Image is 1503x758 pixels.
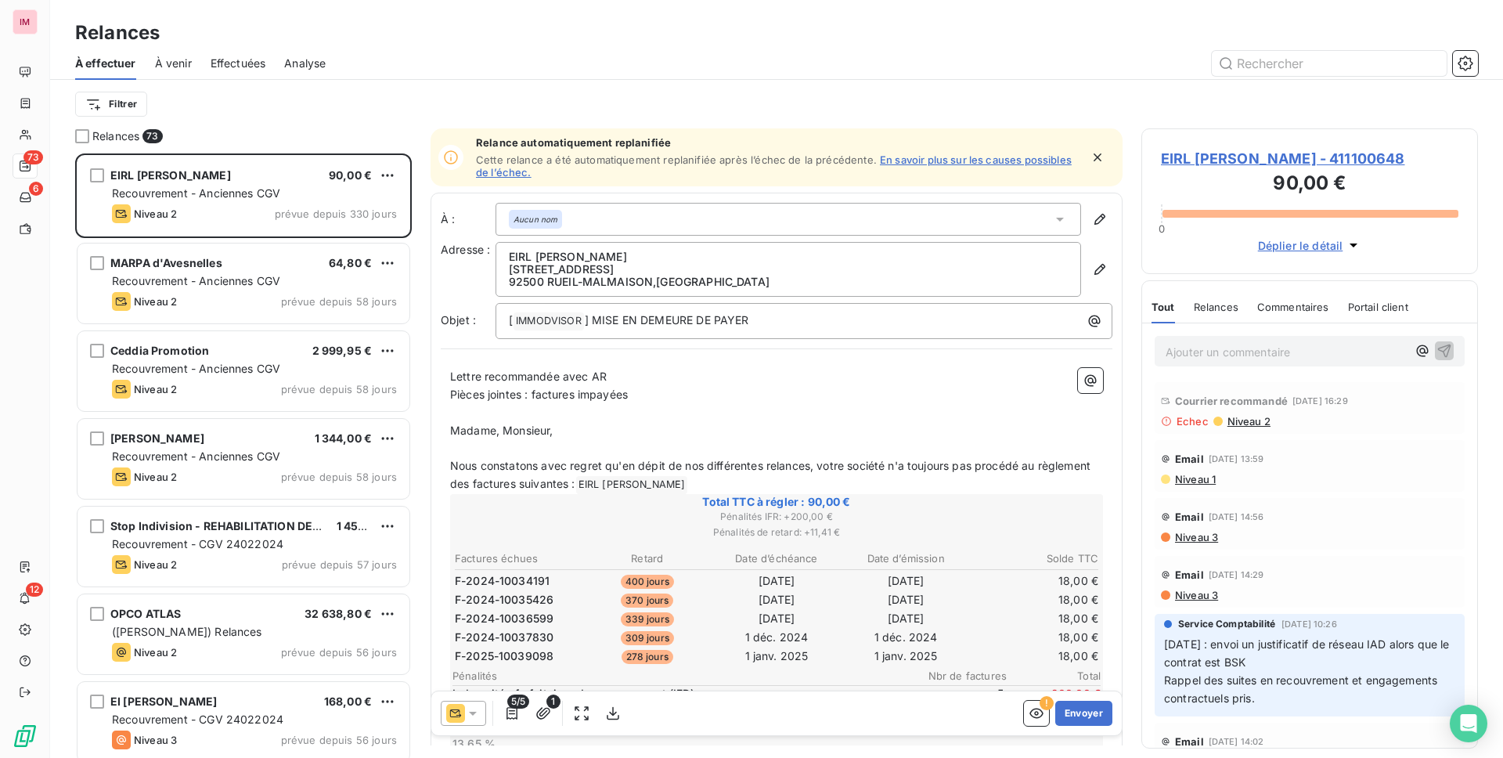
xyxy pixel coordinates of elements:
span: prévue depuis 58 jours [281,383,397,395]
span: Relance automatiquement replanifiée [476,136,1080,149]
td: 18,00 € [971,610,1099,627]
span: 168,00 € [324,695,372,708]
span: prévue depuis 330 jours [275,208,397,220]
th: Retard [583,550,711,567]
span: IMMODVISOR [514,312,584,330]
span: Niveau 2 [134,471,177,483]
span: OPCO ATLAS [110,607,182,620]
td: [DATE] [712,610,840,627]
span: Niveau 2 [1226,415,1271,428]
span: EIRL [PERSON_NAME] [110,168,231,182]
span: 370 jours [621,594,673,608]
th: Date d’émission [842,550,970,567]
span: À venir [155,56,192,71]
span: prévue depuis 57 jours [282,558,397,571]
span: 1 452,00 € [337,519,395,532]
span: Niveau 3 [1173,531,1218,543]
p: 13,65 % [452,736,906,752]
td: [DATE] [712,591,840,608]
span: + 200,00 € [1007,686,1101,717]
td: 18,00 € [971,591,1099,608]
span: Pénalités IFR : + 200,00 € [452,510,1101,524]
span: 73 [23,150,43,164]
span: Echec [1177,415,1209,428]
span: Ceddia Promotion [110,344,209,357]
td: 1 janv. 2025 [842,648,970,665]
button: Déplier le détail [1253,236,1367,254]
span: Recouvrement - Anciennes CGV [112,449,280,463]
span: prévue depuis 56 jours [281,646,397,659]
span: Nbr de factures [913,670,1007,682]
span: 309 jours [621,631,674,645]
span: 339 jours [621,612,674,626]
span: Recouvrement - Anciennes CGV [112,274,280,287]
span: Niveau 3 [134,734,177,746]
th: Date d’échéance [712,550,840,567]
span: Niveau 2 [134,558,177,571]
button: Envoyer [1055,701,1112,726]
div: grid [75,153,412,758]
span: Email [1175,511,1204,523]
p: 92500 RUEIL-MALMAISON , [GEOGRAPHIC_DATA] [509,276,1068,288]
span: Pénalités [452,670,913,682]
span: [DATE] 14:56 [1209,512,1264,522]
span: Effectuées [211,56,266,71]
td: [DATE] [842,610,970,627]
span: EIRL [PERSON_NAME] [576,476,688,494]
span: Niveau 2 [134,646,177,659]
span: F-2024-10037830 [455,630,553,645]
td: 1 janv. 2025 [712,648,840,665]
p: EIRL [PERSON_NAME] [509,251,1068,263]
span: 1 [546,695,560,709]
span: 6 [29,182,43,196]
span: ] MISE EN DEMEURE DE PAYER [585,313,749,327]
span: Total TTC à régler : 90,00 € [452,494,1101,510]
td: 18,00 € [971,648,1099,665]
span: Analyse [284,56,326,71]
span: Objet : [441,313,476,327]
span: Niveau 1 [1173,473,1216,485]
span: Courrier recommandé [1175,395,1288,407]
span: 278 jours [622,650,673,664]
span: Niveau 2 [134,383,177,395]
span: Commentaires [1257,301,1329,313]
span: Niveau 2 [134,208,177,220]
em: Aucun nom [514,214,557,225]
span: [PERSON_NAME] [110,431,204,445]
td: [DATE] [842,591,970,608]
span: ([PERSON_NAME]) Relances [112,625,262,638]
span: Stop Indivision - REHABILITATION DE L'IMMOBILIER COMPLEXE [110,519,457,532]
td: 1 déc. 2024 [712,629,840,646]
span: Pièces jointes : factures impayées [450,388,628,401]
h3: 90,00 € [1161,169,1458,200]
span: Nous constatons avec regret qu'en dépit de nos différentes relances, votre société n'a toujours p... [450,459,1094,490]
span: 12 [26,583,43,597]
span: F-2024-10035426 [455,592,553,608]
span: [DATE] 14:29 [1209,570,1264,579]
span: [DATE] 10:26 [1281,619,1337,629]
span: 1 344,00 € [315,431,373,445]
span: [ [509,313,513,327]
span: [DATE] : envoi un justificatif de réseau IAD alors que le contrat est BSK Rappel des suites en re... [1164,637,1453,705]
span: 90,00 € [329,168,372,182]
td: 18,00 € [971,572,1099,590]
th: Factures échues [454,550,582,567]
span: Recouvrement - CGV 24022024 [112,713,283,726]
span: Adresse : [441,243,490,256]
span: 2 999,95 € [312,344,373,357]
img: Logo LeanPay [13,724,38,749]
span: Recouvrement - Anciennes CGV [112,186,280,200]
span: Recouvrement - CGV 24022024 [112,537,283,550]
span: Tout [1152,301,1175,313]
span: F-2025-10039098 [455,648,553,664]
span: prévue depuis 56 jours [281,734,397,746]
span: Service Comptabilité [1178,617,1275,631]
span: Portail client [1348,301,1408,313]
span: 64,80 € [329,256,372,269]
span: EIRL [PERSON_NAME] - 411100648 [1161,148,1458,169]
span: Lettre recommandée avec AR [450,370,607,383]
span: F-2024-10034191 [455,573,550,589]
span: Relances [92,128,139,144]
span: Madame, Monsieur, [450,424,553,437]
a: En savoir plus sur les causes possibles de l’échec. [476,153,1072,179]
